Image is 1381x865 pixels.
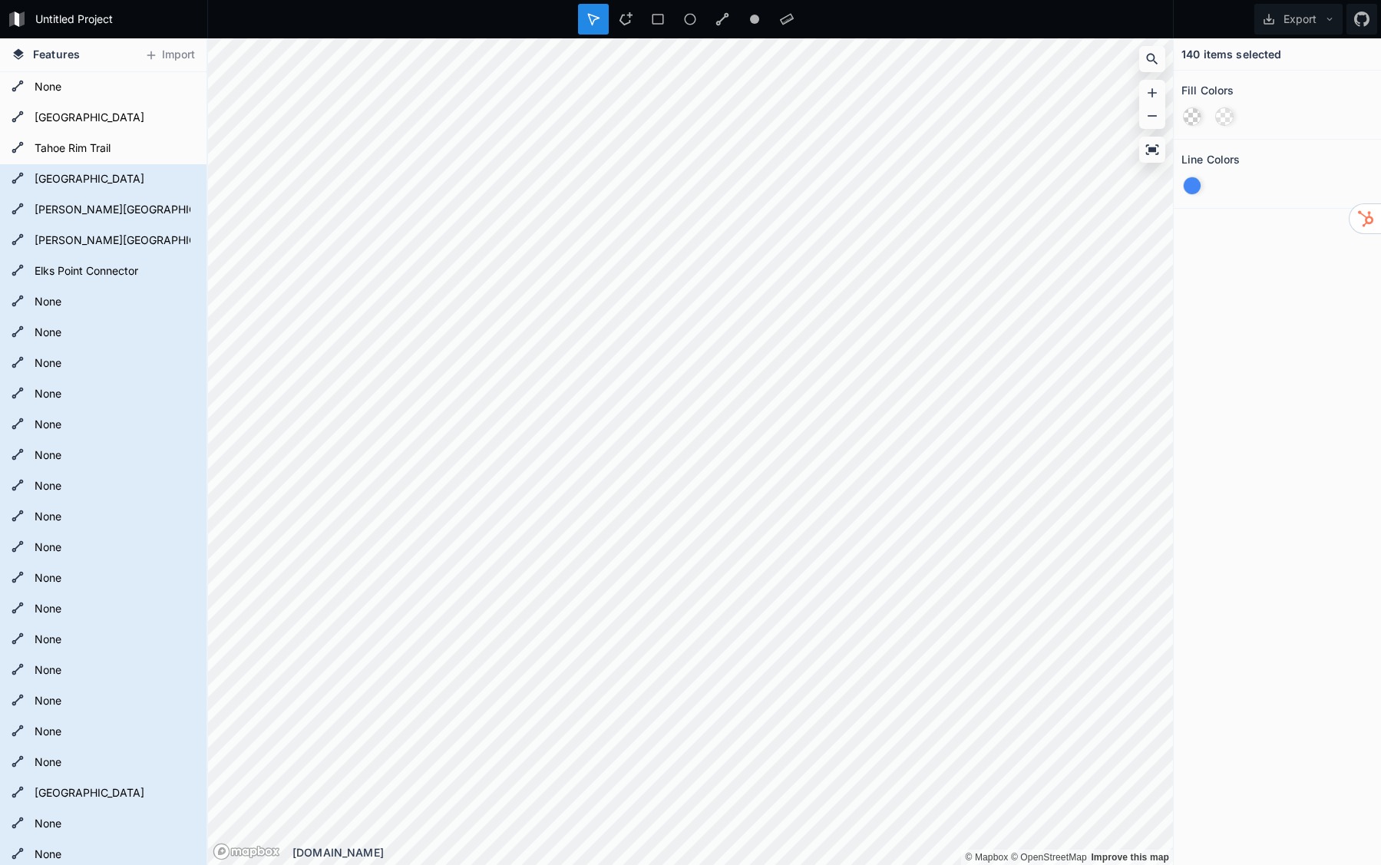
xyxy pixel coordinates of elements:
div: [DOMAIN_NAME] [292,844,1173,860]
h2: Line Colors [1181,147,1241,171]
a: Mapbox [965,852,1008,863]
a: Mapbox logo [213,843,280,860]
button: Import [137,43,203,68]
a: Map feedback [1091,852,1169,863]
span: Features [33,46,80,62]
button: Export [1254,4,1343,35]
h2: Fill Colors [1181,78,1234,102]
h4: 140 items selected [1181,46,1282,62]
a: OpenStreetMap [1011,852,1087,863]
